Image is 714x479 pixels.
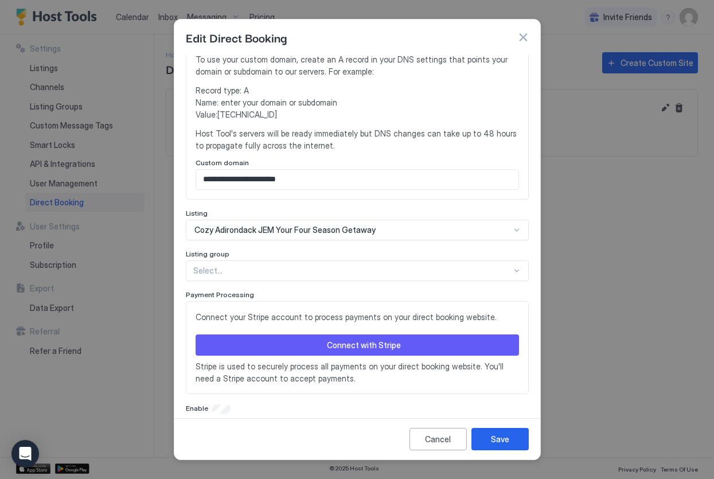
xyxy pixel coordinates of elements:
div: Cancel [425,433,451,445]
span: Payment Processing [186,290,254,299]
span: Cozy Adirondack JEM Your Four Season Getaway [194,225,376,235]
div: Connect with Stripe [327,339,401,351]
input: Input Field [196,170,518,189]
span: Listing [186,209,208,217]
div: Save [491,433,509,445]
span: Edit Direct Booking [186,29,287,46]
span: Enable [186,404,208,412]
button: Save [471,428,529,450]
span: To use your custom domain, create an A record in your DNS settings that points your domain or sub... [196,53,519,77]
button: Cancel [409,428,467,450]
div: Open Intercom Messenger [11,440,39,468]
span: Stripe is used to securely process all payments on your direct booking website. You'll need a Str... [196,360,519,384]
span: Listing group [186,250,229,258]
span: Custom domain [196,158,249,167]
span: Record type: A Name: enter your domain or subdomain Value: [TECHNICAL_ID] [196,84,519,120]
span: Host Tool's servers will be ready immediately but DNS changes can take up to 48 hours to propagat... [196,127,519,151]
button: Connect with Stripe [196,334,519,356]
span: Connect your Stripe account to process payments on your direct booking website. [196,311,519,323]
